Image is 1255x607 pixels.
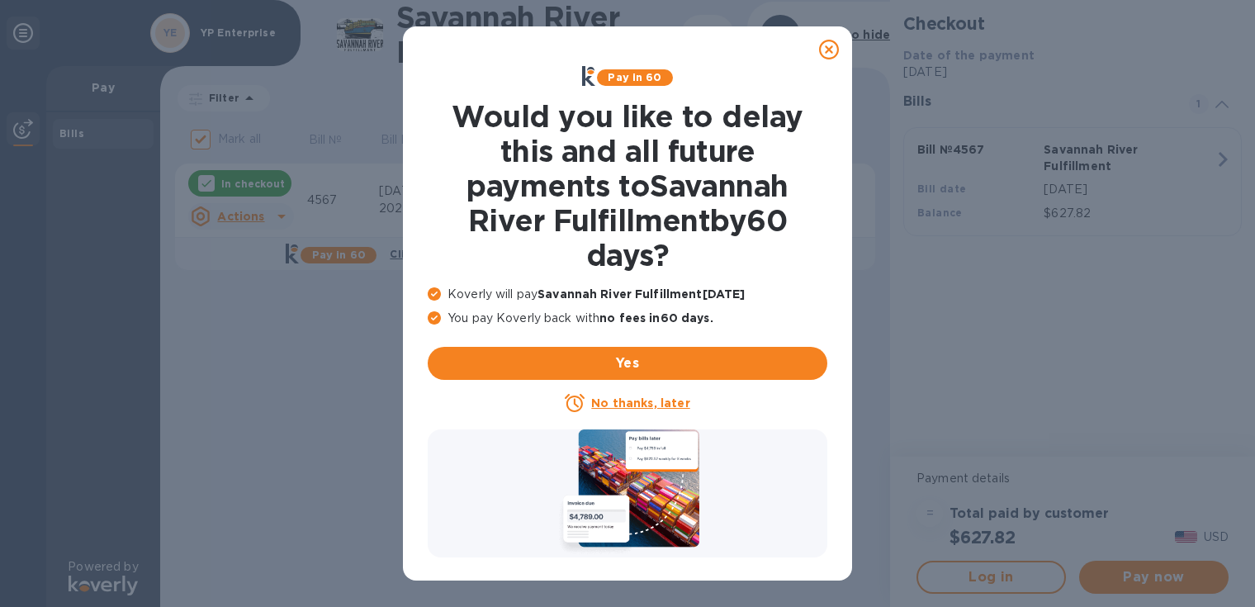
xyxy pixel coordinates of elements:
[441,353,814,373] span: Yes
[428,99,827,273] h1: Would you like to delay this and all future payments to Savannah River Fulfillment by 60 days ?
[538,287,745,301] b: Savannah River Fulfillment [DATE]
[591,396,689,410] u: No thanks, later
[599,311,713,325] b: no fees in 60 days .
[428,347,827,380] button: Yes
[428,286,827,303] p: Koverly will pay
[608,71,661,83] b: Pay in 60
[428,310,827,327] p: You pay Koverly back with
